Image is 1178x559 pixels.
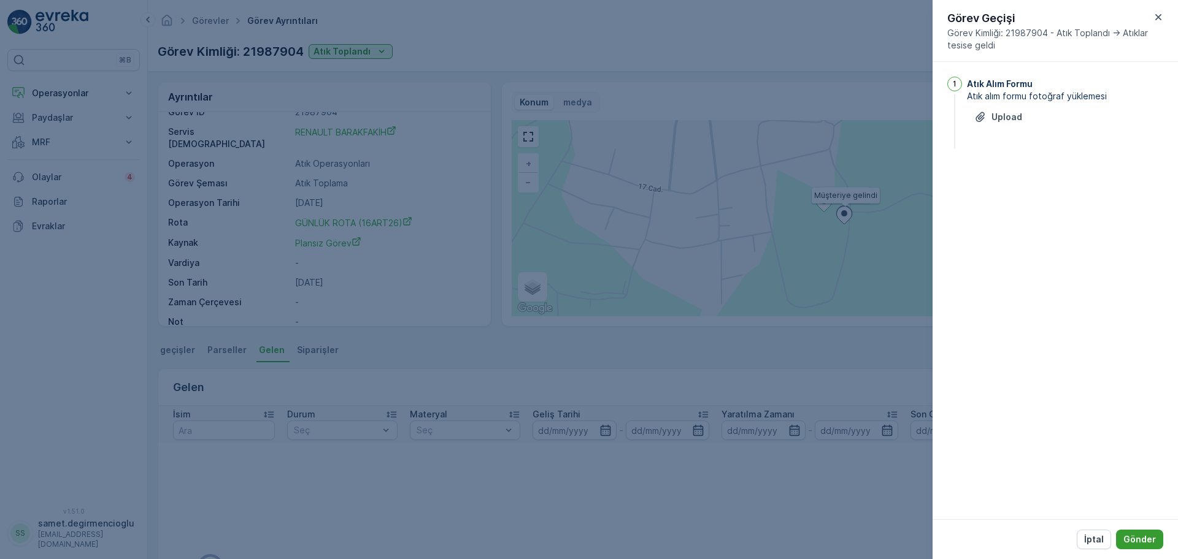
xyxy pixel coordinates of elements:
[1123,533,1156,546] p: Gönder
[1077,530,1111,549] button: İptal
[947,27,1151,51] span: Görev Kimliği: 21987904 - Atık Toplandı -> Atıklar tesise geldi
[967,78,1033,90] p: Atık Alım Formu
[1116,530,1163,549] button: Gönder
[967,90,1163,102] span: Atık alım formu fotoğraf yüklemesi
[947,77,962,91] div: 1
[947,10,1151,27] p: Görev Geçişi
[991,111,1022,123] p: Upload
[967,107,1030,127] button: Dosya Yükle
[1084,533,1104,546] p: İptal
